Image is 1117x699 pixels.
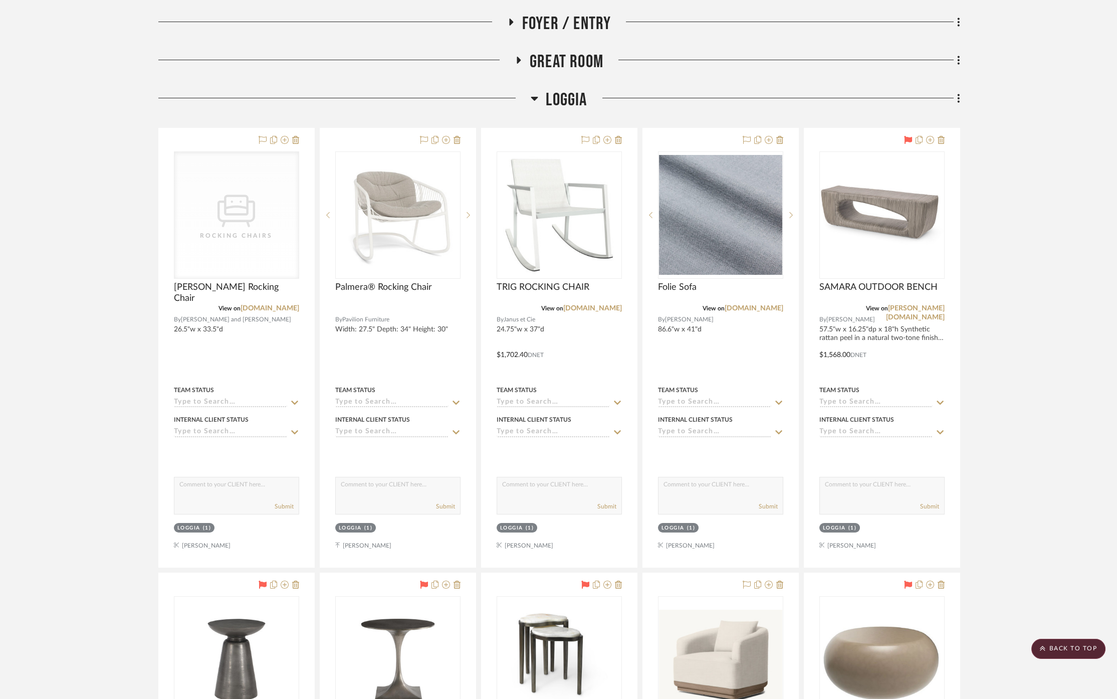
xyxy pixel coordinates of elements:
img: SAMARA OUTDOOR BENCH [820,168,944,261]
div: (1) [526,525,534,532]
input: Type to Search… [497,428,610,437]
button: Submit [920,502,939,511]
input: Type to Search… [497,398,610,408]
span: [PERSON_NAME] [826,315,875,324]
div: Rocking Chairs [186,231,287,241]
div: Internal Client Status [335,415,410,424]
div: Team Status [658,386,698,395]
span: SAMARA OUTDOOR BENCH [819,282,938,293]
span: TRIG ROCKING CHAIR [497,282,589,293]
input: Type to Search… [819,398,933,408]
span: Folie Sofa [658,282,697,293]
button: Submit [597,502,616,511]
span: Palmera® Rocking Chair [335,282,432,293]
button: Submit [275,502,294,511]
span: Foyer / Entry [522,13,611,35]
input: Type to Search… [658,428,771,437]
button: Submit [436,502,455,511]
span: By [658,315,665,324]
span: By [819,315,826,324]
div: Team Status [819,386,859,395]
span: Great Room [530,51,603,73]
a: [DOMAIN_NAME] [725,305,783,312]
input: Type to Search… [819,428,933,437]
div: (1) [364,525,373,532]
div: Internal Client Status [497,415,571,424]
div: 0 [336,152,460,278]
a: [PERSON_NAME][DOMAIN_NAME] [886,305,945,321]
div: (1) [203,525,211,532]
div: Internal Client Status [174,415,249,424]
a: [DOMAIN_NAME] [563,305,622,312]
div: Loggia [177,525,200,532]
div: 0 [174,152,299,278]
span: Janus et Cie [504,315,535,324]
span: Pavilion Furniture [342,315,389,324]
span: [PERSON_NAME] and [PERSON_NAME] [181,315,291,324]
div: Team Status [174,386,214,395]
span: Loggia [546,89,587,111]
input: Type to Search… [335,398,449,408]
span: View on [541,305,563,311]
img: Palmera® Rocking Chair [336,161,460,269]
div: 0 [497,152,621,278]
div: Loggia [823,525,846,532]
input: Type to Search… [658,398,771,408]
div: Team Status [497,386,537,395]
div: Loggia [500,525,523,532]
div: Loggia [661,525,685,532]
span: View on [866,305,888,311]
input: Type to Search… [174,428,287,437]
div: (1) [848,525,857,532]
div: Internal Client Status [819,415,894,424]
div: Internal Client Status [658,415,733,424]
img: TRIG ROCKING CHAIR [498,153,621,277]
span: [PERSON_NAME] Rocking Chair [174,282,299,304]
span: [PERSON_NAME] [665,315,714,324]
input: Type to Search… [335,428,449,437]
a: [DOMAIN_NAME] [241,305,299,312]
span: By [335,315,342,324]
div: Team Status [335,386,375,395]
input: Type to Search… [174,398,287,408]
span: View on [703,305,725,311]
button: Submit [759,502,778,511]
span: By [497,315,504,324]
div: (1) [687,525,696,532]
img: Folie Sofa [659,155,782,275]
span: By [174,315,181,324]
span: View on [218,305,241,311]
scroll-to-top-button: BACK TO TOP [1031,639,1105,659]
div: Loggia [339,525,362,532]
